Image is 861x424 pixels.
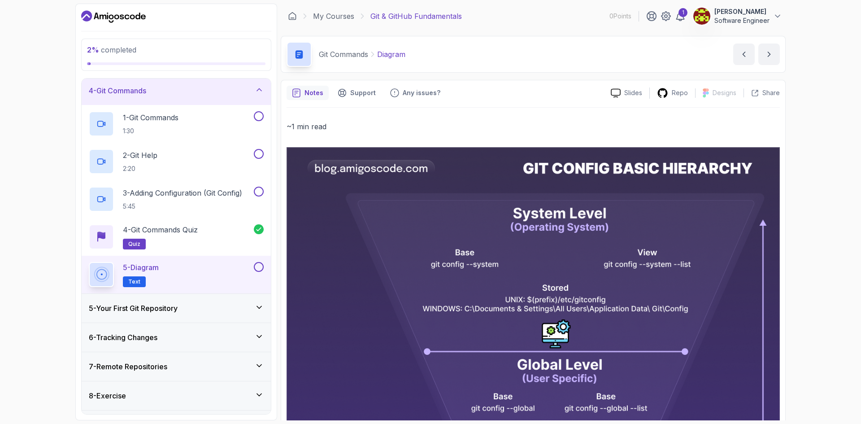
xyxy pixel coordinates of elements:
p: Notes [304,88,323,97]
button: next content [758,44,780,65]
h3: 8 - Exercise [89,390,126,401]
p: Any issues? [403,88,440,97]
h3: 7 - Remote Repositories [89,361,167,372]
p: 1:30 [123,127,178,136]
a: Repo [650,87,695,99]
button: user profile image[PERSON_NAME]Software Engineer [693,7,782,25]
button: notes button [287,86,329,100]
button: Support button [332,86,381,100]
span: completed [87,45,136,54]
h3: 6 - Tracking Changes [89,332,157,343]
h3: 4 - Git Commands [89,85,146,96]
p: ~1 min read [287,120,780,133]
p: 5:45 [123,202,242,211]
p: 2 - Git Help [123,150,157,161]
button: 4-Git Commands [82,76,271,105]
span: 2 % [87,45,99,54]
p: 1 - Git Commands [123,112,178,123]
button: 8-Exercise [82,381,271,410]
p: Designs [713,88,736,97]
button: 5-DiagramText [89,262,264,287]
a: Slides [604,88,649,98]
div: 1 [678,8,687,17]
button: 7-Remote Repositories [82,352,271,381]
button: 5-Your First Git Repository [82,294,271,323]
p: 5 - Diagram [123,262,159,273]
p: Git & GitHub Fundamentals [370,11,462,22]
p: Diagram [377,49,405,60]
button: Feedback button [385,86,446,100]
p: Slides [624,88,642,97]
a: Dashboard [288,12,297,21]
p: Repo [672,88,688,97]
p: Software Engineer [714,16,770,25]
img: user profile image [693,8,710,25]
button: previous content [733,44,755,65]
h3: 5 - Your First Git Repository [89,303,178,314]
p: Share [762,88,780,97]
button: 4-Git Commands Quizquiz [89,224,264,249]
p: [PERSON_NAME] [714,7,770,16]
a: My Courses [313,11,354,22]
button: 1-Git Commands1:30 [89,111,264,136]
a: 1 [675,11,686,22]
button: Share [744,88,780,97]
p: Git Commands [319,49,368,60]
a: Dashboard [81,9,146,24]
p: 2:20 [123,164,157,173]
button: 6-Tracking Changes [82,323,271,352]
p: 3 - Adding Configuration (Git Config) [123,188,242,198]
button: 2-Git Help2:20 [89,149,264,174]
p: 0 Points [609,12,631,21]
span: Text [128,278,140,285]
button: 3-Adding Configuration (Git Config)5:45 [89,187,264,212]
span: quiz [128,240,140,248]
p: Support [350,88,376,97]
p: 4 - Git Commands Quiz [123,224,198,235]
